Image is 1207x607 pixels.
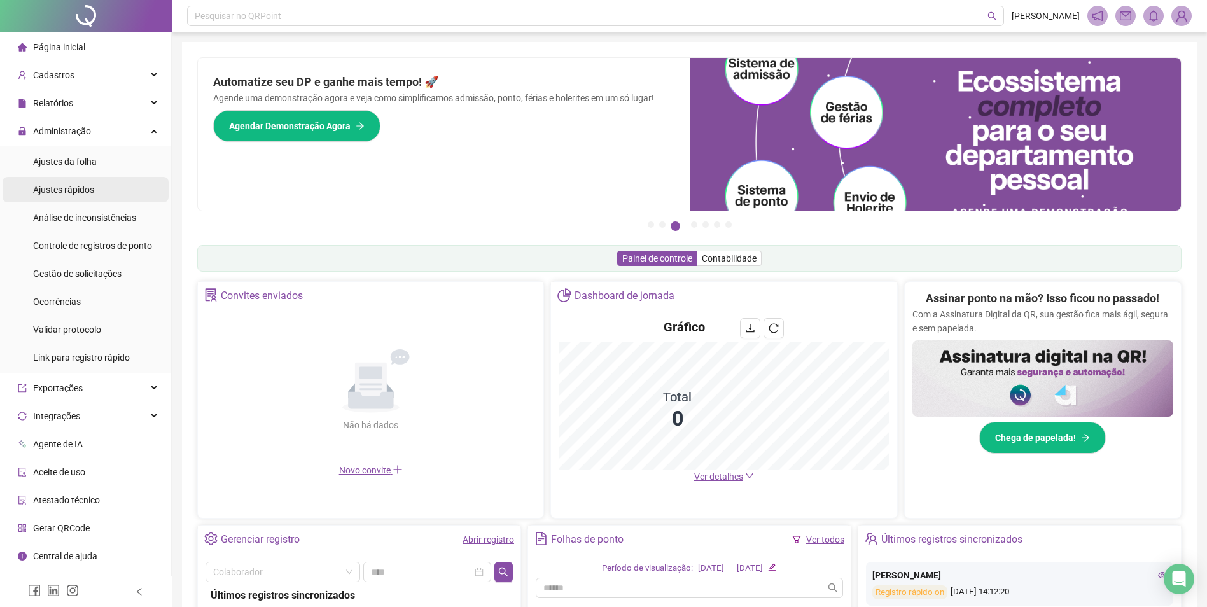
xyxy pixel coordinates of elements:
div: Convites enviados [221,285,303,307]
span: Aceite de uso [33,467,85,477]
p: Agende uma demonstração agora e veja como simplificamos admissão, ponto, férias e holerites em um... [213,91,674,105]
button: 3 [671,221,680,231]
span: search [828,583,838,593]
span: file [18,99,27,108]
div: - [729,562,732,575]
span: solution [204,288,218,302]
a: Abrir registro [463,534,514,545]
span: instagram [66,584,79,597]
button: 4 [691,221,697,228]
button: 1 [648,221,654,228]
span: setting [204,532,218,545]
span: linkedin [47,584,60,597]
span: [PERSON_NAME] [1012,9,1080,23]
span: export [18,384,27,393]
span: Contabilidade [702,253,757,263]
span: left [135,587,144,596]
span: notification [1092,10,1103,22]
span: mail [1120,10,1131,22]
span: audit [18,468,27,477]
img: banner%2F02c71560-61a6-44d4-94b9-c8ab97240462.png [912,340,1173,417]
span: Gerar QRCode [33,523,90,533]
div: Últimos registros sincronizados [211,587,508,603]
span: eye [1158,571,1167,580]
span: down [745,471,754,480]
button: Chega de papelada! [979,422,1106,454]
span: Gestão de solicitações [33,269,122,279]
span: Painel de controle [622,253,692,263]
span: Novo convite [339,465,403,475]
button: 5 [702,221,709,228]
span: Cadastros [33,70,74,80]
div: Não há dados [312,418,429,432]
div: [PERSON_NAME] [872,568,1167,582]
span: Relatórios [33,98,73,108]
span: info-circle [18,552,27,561]
span: Ver detalhes [694,471,743,482]
span: facebook [28,584,41,597]
span: search [498,567,508,577]
span: search [987,11,997,21]
img: banner%2Fd57e337e-a0d3-4837-9615-f134fc33a8e6.png [690,58,1182,211]
span: Exportações [33,383,83,393]
span: arrow-right [356,122,365,130]
span: Ocorrências [33,297,81,307]
div: Período de visualização: [602,562,693,575]
span: pie-chart [557,288,571,302]
div: Gerenciar registro [221,529,300,550]
span: qrcode [18,524,27,533]
div: [DATE] [737,562,763,575]
span: file-text [534,532,548,545]
span: plus [393,464,403,475]
span: Central de ajuda [33,551,97,561]
span: Ajustes da folha [33,157,97,167]
span: lock [18,127,27,136]
span: bell [1148,10,1159,22]
span: filter [792,535,801,544]
button: 6 [714,221,720,228]
h2: Automatize seu DP e ganhe mais tempo! 🚀 [213,73,674,91]
span: user-add [18,71,27,80]
span: Atestado técnico [33,495,100,505]
div: Últimos registros sincronizados [881,529,1022,550]
p: Com a Assinatura Digital da QR, sua gestão fica mais ágil, segura e sem papelada. [912,307,1173,335]
span: edit [768,563,776,571]
span: Chega de papelada! [995,431,1076,445]
span: team [865,532,878,545]
span: download [745,323,755,333]
span: Validar protocolo [33,324,101,335]
a: Ver detalhes down [694,471,754,482]
span: Controle de registros de ponto [33,241,152,251]
div: Open Intercom Messenger [1164,564,1194,594]
div: [DATE] 14:12:20 [872,585,1167,600]
span: Administração [33,126,91,136]
span: home [18,43,27,52]
button: Agendar Demonstração Agora [213,110,380,142]
span: sync [18,412,27,421]
span: arrow-right [1081,433,1090,442]
button: 2 [659,221,666,228]
button: 7 [725,221,732,228]
a: Ver todos [806,534,844,545]
span: solution [18,496,27,505]
span: Agendar Demonstração Agora [229,119,351,133]
span: Integrações [33,411,80,421]
span: Ajustes rápidos [33,185,94,195]
h2: Assinar ponto na mão? Isso ficou no passado! [926,290,1159,307]
span: Página inicial [33,42,85,52]
div: [DATE] [698,562,724,575]
span: reload [769,323,779,333]
span: Agente de IA [33,439,83,449]
div: Registro rápido on [872,585,947,600]
img: 76165 [1172,6,1191,25]
span: Link para registro rápido [33,352,130,363]
div: Dashboard de jornada [575,285,674,307]
span: Análise de inconsistências [33,213,136,223]
div: Folhas de ponto [551,529,624,550]
h4: Gráfico [664,318,705,336]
